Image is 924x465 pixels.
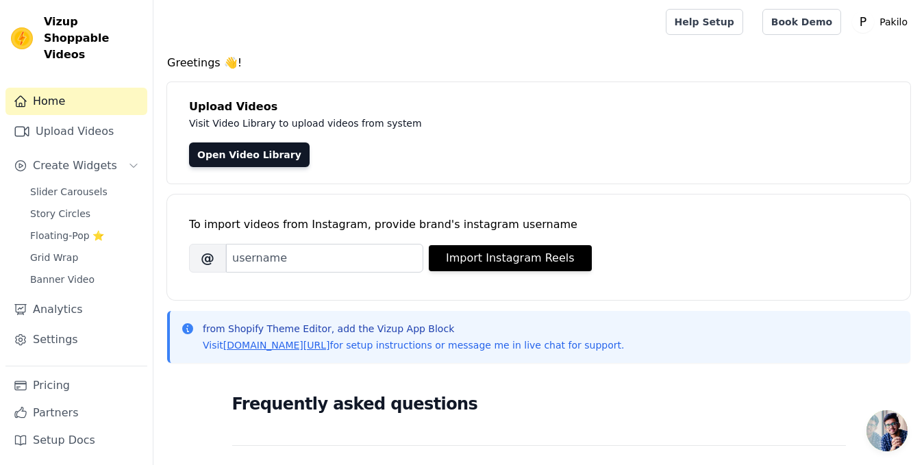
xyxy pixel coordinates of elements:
a: Home [5,88,147,115]
h4: Greetings 👋! [167,55,910,71]
span: Vizup Shoppable Videos [44,14,142,63]
h2: Frequently asked questions [232,390,846,418]
img: Vizup [11,27,33,49]
a: Story Circles [22,204,147,223]
text: P [860,15,866,29]
button: P Pakilo [852,10,913,34]
button: Create Widgets [5,152,147,179]
a: Analytics [5,296,147,323]
span: @ [189,244,226,273]
a: [DOMAIN_NAME][URL] [223,340,330,351]
p: from Shopify Theme Editor, add the Vizup App Block [203,322,624,336]
p: Pakilo [874,10,913,34]
span: Slider Carousels [30,185,108,199]
a: Book Demo [762,9,841,35]
button: Import Instagram Reels [429,245,592,271]
a: Settings [5,326,147,353]
p: Visit for setup instructions or message me in live chat for support. [203,338,624,352]
span: Banner Video [30,273,95,286]
h4: Upload Videos [189,99,888,115]
input: username [226,244,423,273]
a: Pricing [5,372,147,399]
a: Banner Video [22,270,147,289]
span: Grid Wrap [30,251,78,264]
span: Story Circles [30,207,90,221]
a: Floating-Pop ⭐ [22,226,147,245]
a: Open Video Library [189,142,310,167]
div: To import videos from Instagram, provide brand's instagram username [189,216,888,233]
a: Open chat [866,410,908,451]
span: Create Widgets [33,158,117,174]
a: Help Setup [666,9,743,35]
span: Floating-Pop ⭐ [30,229,104,242]
a: Upload Videos [5,118,147,145]
a: Slider Carousels [22,182,147,201]
a: Setup Docs [5,427,147,454]
p: Visit Video Library to upload videos from system [189,115,803,131]
a: Grid Wrap [22,248,147,267]
a: Partners [5,399,147,427]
